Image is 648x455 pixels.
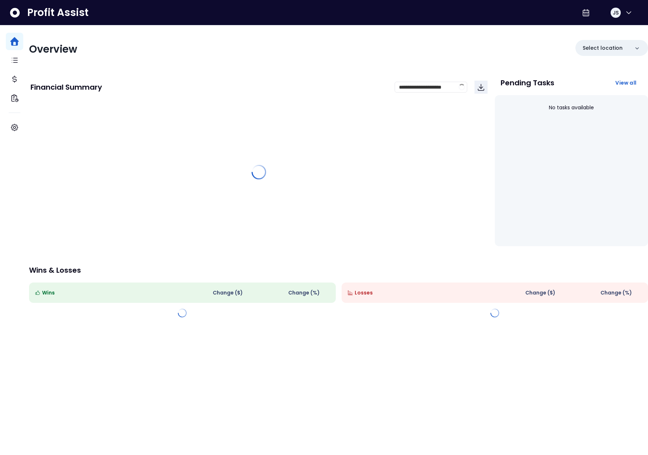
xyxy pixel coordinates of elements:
[525,289,555,297] span: Change ( $ )
[355,289,373,297] span: Losses
[288,289,320,297] span: Change (%)
[613,9,619,16] span: JS
[474,81,488,94] button: Download
[610,76,642,89] button: View all
[615,79,636,86] span: View all
[27,6,89,19] span: Profit Assist
[213,289,243,297] span: Change ( $ )
[583,44,623,52] p: Select location
[29,267,648,274] p: Wins & Losses
[42,289,55,297] span: Wins
[501,79,554,86] p: Pending Tasks
[30,84,102,91] p: Financial Summary
[600,289,632,297] span: Change (%)
[501,98,642,117] div: No tasks available
[29,42,77,56] span: Overview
